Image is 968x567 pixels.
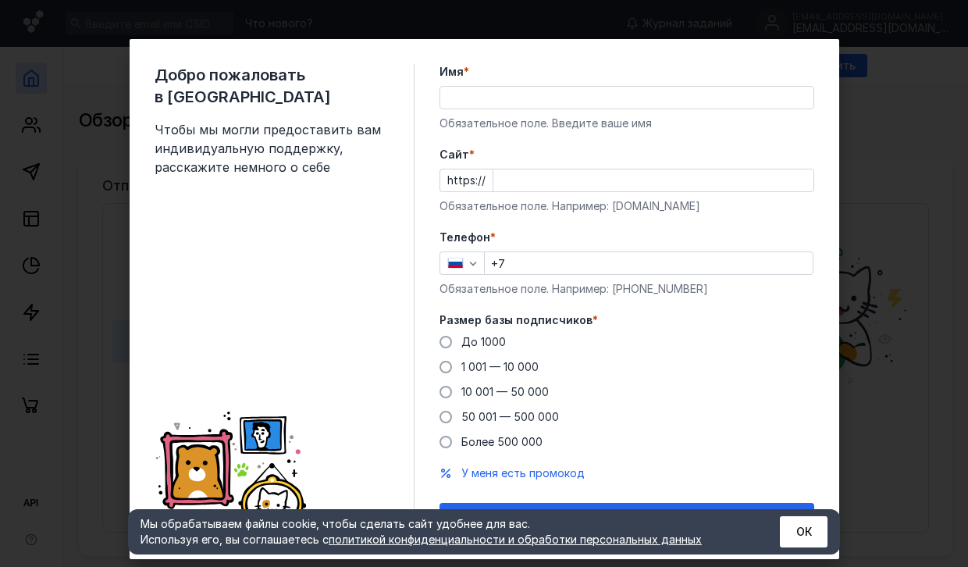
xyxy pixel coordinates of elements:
button: У меня есть промокод [461,465,585,481]
span: 50 001 — 500 000 [461,410,559,423]
span: Телефон [440,230,490,245]
button: ОК [780,516,827,547]
span: Более 500 000 [461,435,543,448]
span: 10 001 — 50 000 [461,385,549,398]
button: Отправить [440,503,814,534]
div: Обязательное поле. Например: [PHONE_NUMBER] [440,281,814,297]
a: политикой конфиденциальности и обработки персональных данных [329,533,702,546]
span: У меня есть промокод [461,466,585,480]
div: Обязательное поле. Например: [DOMAIN_NAME] [440,198,814,214]
span: Cайт [440,147,469,162]
span: Имя [440,64,464,80]
span: Чтобы мы могли предоставить вам индивидуальную поддержку, расскажите немного о себе [155,120,389,177]
div: Обязательное поле. Введите ваше имя [440,116,814,131]
span: 1 001 — 10 000 [461,360,539,373]
span: Размер базы подписчиков [440,312,593,328]
span: До 1000 [461,335,506,348]
div: Мы обрабатываем файлы cookie, чтобы сделать сайт удобнее для вас. Используя его, вы соглашаетесь c [141,516,742,547]
span: Добро пожаловать в [GEOGRAPHIC_DATA] [155,64,389,108]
